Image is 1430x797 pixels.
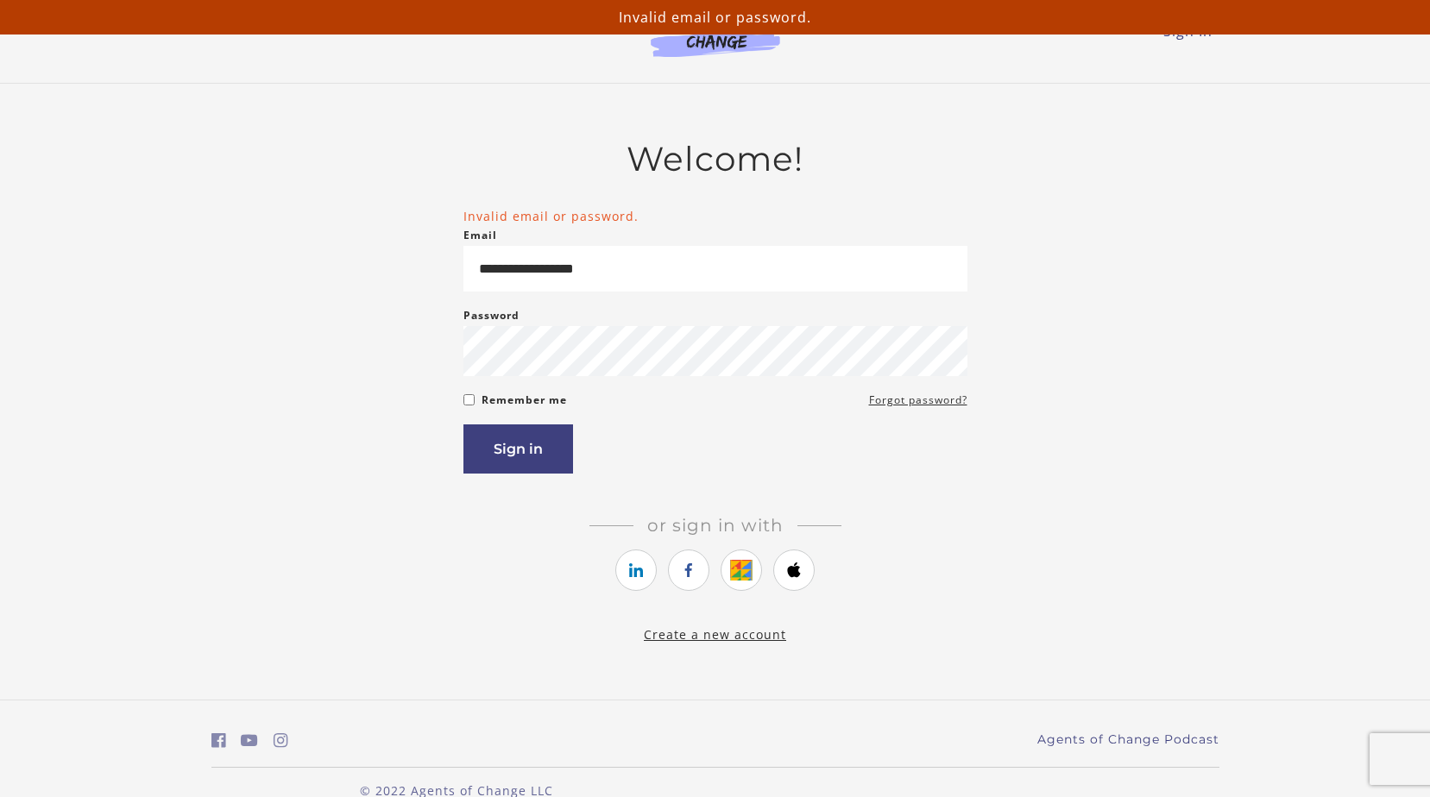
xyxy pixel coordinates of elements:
img: Agents of Change Logo [633,17,798,57]
a: https://courses.thinkific.com/users/auth/google?ss%5Breferral%5D=&ss%5Buser_return_to%5D=&ss%5Bvi... [721,549,762,591]
h2: Welcome! [463,139,967,179]
a: https://courses.thinkific.com/users/auth/apple?ss%5Breferral%5D=&ss%5Buser_return_to%5D=&ss%5Bvis... [773,549,815,591]
a: https://courses.thinkific.com/users/auth/facebook?ss%5Breferral%5D=&ss%5Buser_return_to%5D=&ss%5B... [668,549,709,591]
a: https://www.facebook.com/groups/aswbtestprep (Open in a new window) [211,728,226,753]
button: Sign in [463,424,573,474]
a: Forgot password? [869,390,967,411]
i: https://www.youtube.com/c/AgentsofChangeTestPrepbyMeaganMitchell (Open in a new window) [241,732,258,749]
span: Or sign in with [633,515,797,536]
label: Password [463,305,520,326]
a: https://courses.thinkific.com/users/auth/linkedin?ss%5Breferral%5D=&ss%5Buser_return_to%5D=&ss%5B... [615,549,657,591]
li: Invalid email or password. [463,207,967,225]
a: https://www.youtube.com/c/AgentsofChangeTestPrepbyMeaganMitchell (Open in a new window) [241,728,258,753]
a: Create a new account [644,626,786,643]
a: Agents of Change Podcast [1037,731,1219,749]
i: https://www.facebook.com/groups/aswbtestprep (Open in a new window) [211,732,226,749]
a: https://www.instagram.com/agentsofchangeprep/ (Open in a new window) [274,728,288,753]
i: https://www.instagram.com/agentsofchangeprep/ (Open in a new window) [274,732,288,749]
p: Invalid email or password. [7,7,1423,28]
label: Remember me [482,390,567,411]
label: Email [463,225,497,246]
